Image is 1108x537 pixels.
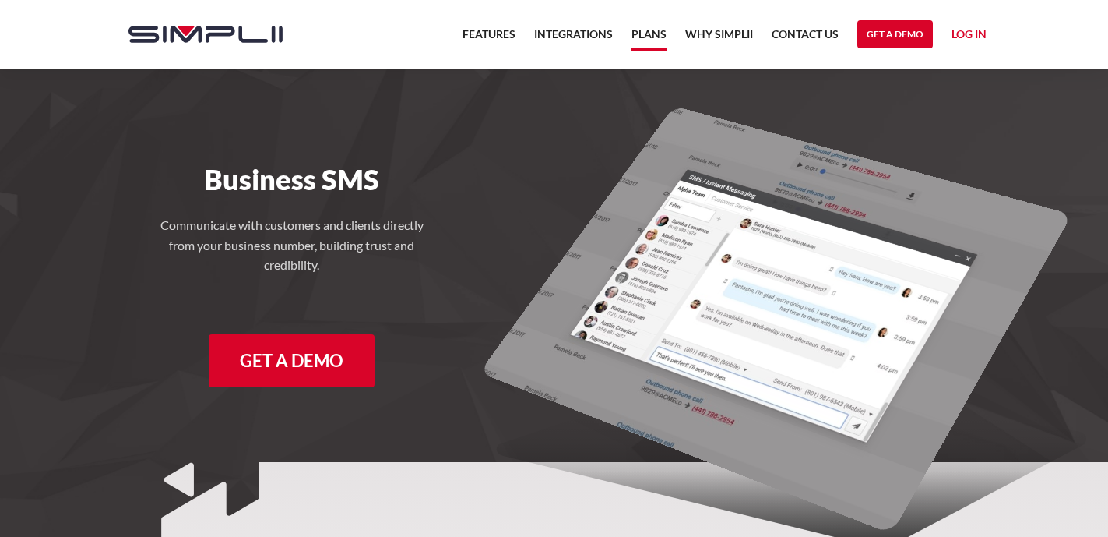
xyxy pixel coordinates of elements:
[685,25,753,53] a: Why Simplii
[128,26,283,43] img: Simplii
[209,334,375,387] a: Get a Demo
[772,25,839,53] a: Contact US
[534,25,613,53] a: Integrations
[113,162,472,196] h1: Business SMS
[951,25,987,48] a: Log in
[463,25,515,53] a: Features
[857,20,933,48] a: Get a Demo
[631,25,667,51] a: Plans
[152,215,432,275] h4: Communicate with customers and clients directly from your business number, building trust and cre...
